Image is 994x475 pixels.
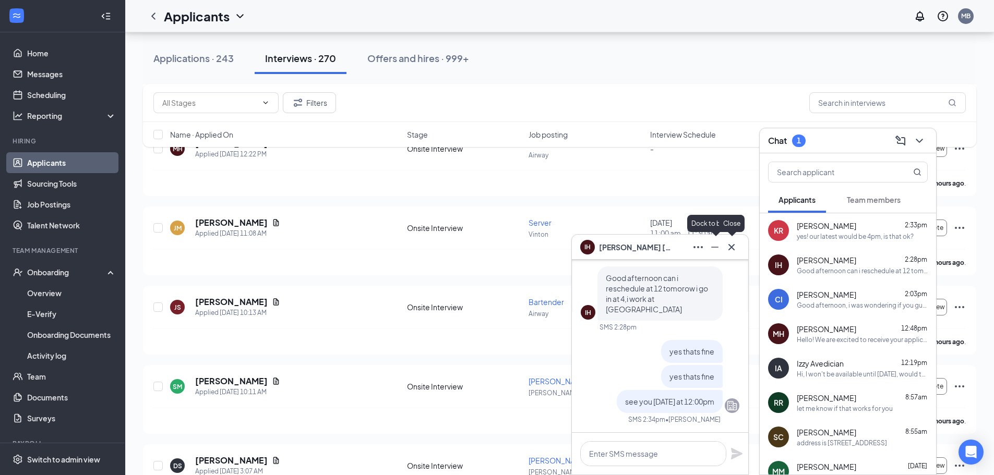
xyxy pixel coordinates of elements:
[937,10,949,22] svg: QuestionInfo
[669,347,714,356] span: yes thats fine
[797,393,856,403] span: [PERSON_NAME]
[529,218,552,227] span: Server
[797,136,801,145] div: 1
[27,173,116,194] a: Sourcing Tools
[773,328,784,339] div: MH
[27,64,116,84] a: Messages
[797,324,856,334] span: [PERSON_NAME]
[809,92,966,113] input: Search in interviews
[775,363,782,373] div: IA
[650,217,765,238] div: [DATE]
[797,404,893,413] div: let me know if that works for you
[27,408,116,429] a: Surveys
[726,399,738,412] svg: Company
[775,260,782,270] div: IH
[774,397,783,408] div: RR
[914,10,926,22] svg: Notifications
[719,215,745,232] div: Close
[953,380,966,393] svg: Ellipses
[797,370,928,379] div: Hi, I won't be available until [DATE], would that work?
[959,440,984,465] div: Open Intercom Messenger
[195,217,268,228] h5: [PERSON_NAME]
[665,415,721,424] span: • [PERSON_NAME]
[407,381,522,392] div: Onsite Interview
[407,129,428,140] span: Stage
[195,308,280,318] div: Applied [DATE] 10:13 AM
[669,372,714,381] span: yes thats fine
[261,99,270,107] svg: ChevronDown
[953,301,966,313] svg: Ellipses
[706,239,723,255] button: Minimize
[27,303,116,324] a: E-Verify
[27,111,117,121] div: Reporting
[953,222,966,234] svg: Ellipses
[690,239,706,255] button: Ellipses
[27,454,100,465] div: Switch to admin view
[195,375,268,387] h5: [PERSON_NAME]
[797,427,856,437] span: [PERSON_NAME]
[27,387,116,408] a: Documents
[901,359,927,367] span: 12:19pm
[797,289,856,300] span: [PERSON_NAME]
[272,456,280,465] svg: Document
[953,459,966,472] svg: Ellipses
[147,10,160,22] svg: ChevronLeft
[13,439,114,448] div: Payroll
[692,241,704,253] svg: Ellipses
[730,447,743,460] svg: Plane
[13,111,23,121] svg: Analysis
[529,388,644,397] p: [PERSON_NAME]
[901,324,927,332] span: 12:48pm
[11,10,22,21] svg: WorkstreamLogo
[13,267,23,277] svg: UserCheck
[529,230,644,239] p: Vinton
[687,215,744,232] div: Dock to bottom
[27,84,116,105] a: Scheduling
[27,345,116,366] a: Activity log
[27,267,107,277] div: Onboarding
[779,195,816,204] span: Applicants
[768,135,787,147] h3: Chat
[195,455,268,466] h5: [PERSON_NAME]
[773,432,784,442] div: SC
[894,135,907,147] svg: ComposeMessage
[600,323,637,332] div: SMS 2:28pm
[905,428,927,435] span: 8:55am
[650,129,716,140] span: Interview Schedule
[723,239,740,255] button: Cross
[797,439,887,447] div: address is [STREET_ADDRESS]
[585,308,591,317] div: IH
[101,11,111,21] svg: Collapse
[27,215,116,236] a: Talent Network
[892,132,909,149] button: ComposeMessage
[174,224,182,233] div: JM
[272,377,280,385] svg: Document
[930,417,964,425] b: 4 hours ago
[529,297,564,307] span: Bartender
[27,324,116,345] a: Onboarding Documents
[162,97,257,108] input: All Stages
[725,241,738,253] svg: Cross
[292,96,304,109] svg: Filter
[272,298,280,306] svg: Document
[961,11,971,20] div: MB
[407,460,522,471] div: Onsite Interview
[625,397,714,406] span: see you [DATE] at 12:00pm
[650,228,765,238] span: 11:00 am - 11:30 am
[628,415,665,424] div: SMS 2:34pm
[606,273,708,314] span: Good afternoon can i reschedule at 12 tomorow i go in at 4,i work at [GEOGRAPHIC_DATA]
[153,52,234,65] div: Applications · 243
[797,301,928,310] div: Good afternoon, i was wondering if you guys have an interview available!
[847,195,901,204] span: Team members
[529,376,588,386] span: [PERSON_NAME]
[911,132,928,149] button: ChevronDown
[905,393,927,401] span: 8:57am
[173,461,182,470] div: DS
[913,135,926,147] svg: ChevronDown
[797,461,856,472] span: [PERSON_NAME]
[905,255,927,263] span: 2:28pm
[195,387,280,397] div: Applied [DATE] 10:11 AM
[529,309,644,318] p: Airway
[905,290,927,298] span: 2:03pm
